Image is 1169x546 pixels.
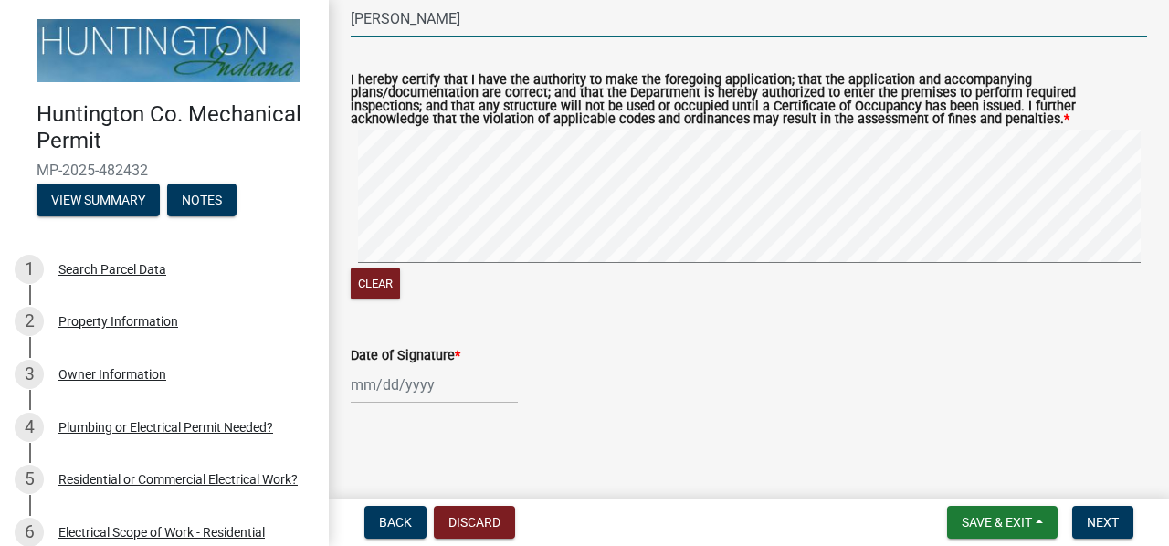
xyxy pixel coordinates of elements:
button: Next [1072,506,1133,539]
button: Back [364,506,427,539]
img: Huntington County, Indiana [37,19,300,82]
button: Notes [167,184,237,216]
div: 2 [15,307,44,336]
button: Clear [351,268,400,299]
div: Electrical Scope of Work - Residential [58,526,265,539]
div: Property Information [58,315,178,328]
span: Save & Exit [962,515,1032,530]
div: 1 [15,255,44,284]
div: 5 [15,465,44,494]
button: Discard [434,506,515,539]
span: MP-2025-482432 [37,162,292,179]
h4: Huntington Co. Mechanical Permit [37,101,314,154]
div: Residential or Commercial Electrical Work? [58,473,298,486]
button: Save & Exit [947,506,1058,539]
div: Owner Information [58,368,166,381]
span: Back [379,515,412,530]
input: mm/dd/yyyy [351,366,518,404]
wm-modal-confirm: Summary [37,194,160,208]
span: Next [1087,515,1119,530]
wm-modal-confirm: Notes [167,194,237,208]
div: 4 [15,413,44,442]
div: Plumbing or Electrical Permit Needed? [58,421,273,434]
div: Search Parcel Data [58,263,166,276]
div: 3 [15,360,44,389]
label: Date of Signature [351,350,460,362]
label: I hereby certify that I have the authority to make the foregoing application; that the applicatio... [351,74,1147,127]
button: View Summary [37,184,160,216]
